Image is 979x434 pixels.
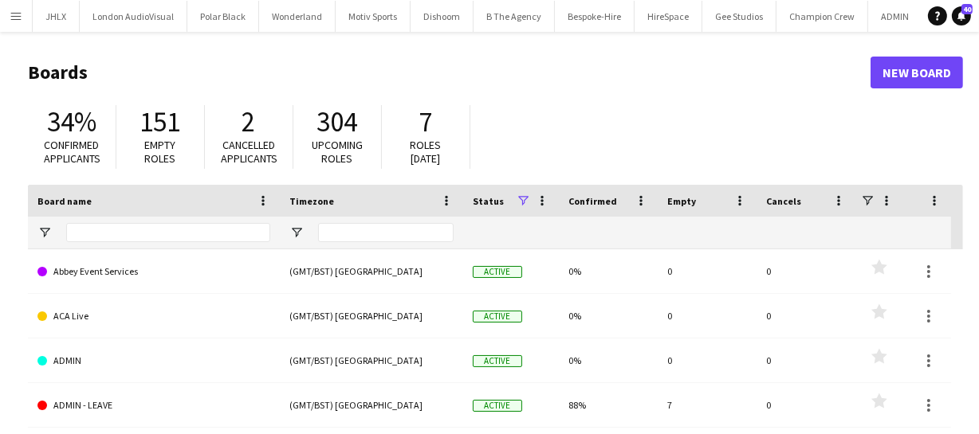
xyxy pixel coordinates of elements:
span: Confirmed applicants [44,138,100,166]
a: ADMIN - LEAVE [37,383,270,428]
div: 0% [559,338,658,382]
input: Timezone Filter Input [318,223,454,242]
div: (GMT/BST) [GEOGRAPHIC_DATA] [280,338,463,382]
input: Board name Filter Input [66,223,270,242]
button: B The Agency [474,1,555,32]
span: Cancels [766,195,801,207]
span: 7 [419,104,433,139]
span: 40 [961,4,973,14]
button: London AudioVisual [80,1,187,32]
button: Open Filter Menu [37,225,52,240]
span: Upcoming roles [312,138,363,166]
div: 0% [559,294,658,338]
a: 40 [952,6,971,25]
span: 304 [317,104,358,139]
div: 0 [658,294,757,338]
div: 0 [658,338,757,382]
div: 0 [757,383,855,427]
div: 0 [757,294,855,338]
a: ADMIN [37,338,270,383]
button: Open Filter Menu [289,225,304,240]
div: (GMT/BST) [GEOGRAPHIC_DATA] [280,294,463,338]
span: Empty roles [145,138,176,166]
span: 34% [47,104,96,139]
div: 0 [757,249,855,293]
span: Roles [DATE] [411,138,442,166]
button: JHLX [33,1,80,32]
div: 0 [658,249,757,293]
span: Board name [37,195,92,207]
a: Abbey Event Services [37,249,270,294]
div: 0 [757,338,855,382]
span: 2 [242,104,256,139]
span: Active [473,311,522,323]
a: ACA Live [37,294,270,338]
h1: Boards [28,61,871,84]
span: Empty [667,195,696,207]
span: Active [473,266,522,278]
button: Gee Studios [702,1,777,32]
button: Motiv Sports [336,1,411,32]
span: Confirmed [568,195,617,207]
span: 151 [140,104,181,139]
button: Dishoom [411,1,474,32]
div: (GMT/BST) [GEOGRAPHIC_DATA] [280,383,463,427]
button: Wonderland [259,1,336,32]
button: Bespoke-Hire [555,1,635,32]
button: HireSpace [635,1,702,32]
a: New Board [871,57,963,88]
span: Active [473,355,522,367]
div: 7 [658,383,757,427]
button: Polar Black [187,1,259,32]
span: Status [473,195,504,207]
span: Cancelled applicants [221,138,277,166]
span: Active [473,400,522,412]
div: 0% [559,249,658,293]
button: ADMIN [868,1,922,32]
span: Timezone [289,195,334,207]
button: Champion Crew [777,1,868,32]
div: 88% [559,383,658,427]
div: (GMT/BST) [GEOGRAPHIC_DATA] [280,249,463,293]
